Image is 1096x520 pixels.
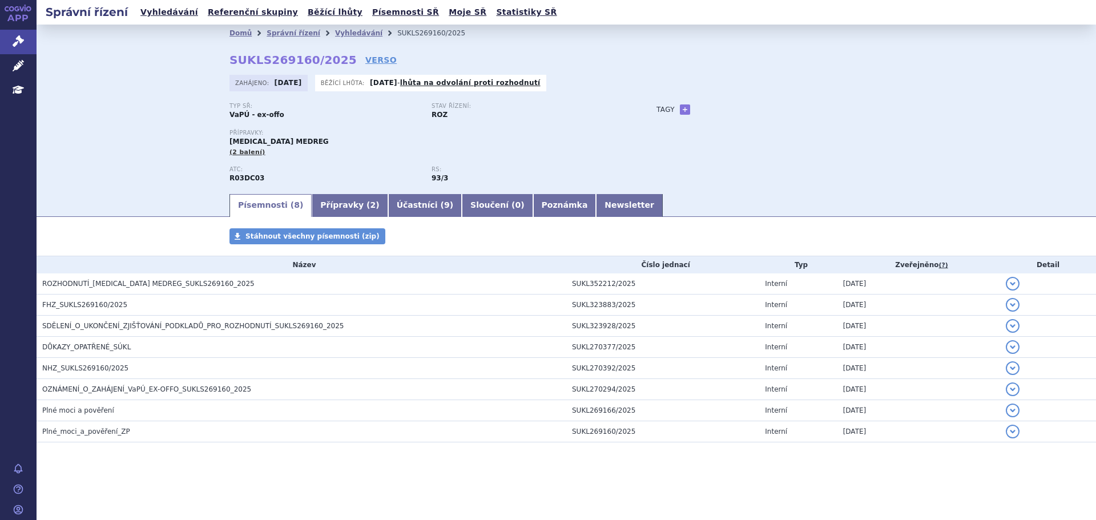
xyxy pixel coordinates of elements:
span: Interní [765,428,787,436]
button: detail [1006,319,1020,333]
a: Vyhledávání [335,29,382,37]
span: 9 [444,200,450,209]
a: Správní řízení [267,29,320,37]
span: (2 balení) [229,148,265,156]
strong: [DATE] [275,79,302,87]
strong: VaPÚ - ex-offo [229,111,284,119]
td: SUKL323883/2025 [566,295,759,316]
a: Přípravky (2) [312,194,388,217]
a: Stáhnout všechny písemnosti (zip) [229,228,385,244]
td: SUKL269160/2025 [566,421,759,442]
a: Poznámka [533,194,597,217]
td: SUKL323928/2025 [566,316,759,337]
span: Interní [765,301,787,309]
span: Interní [765,322,787,330]
p: Přípravky: [229,130,634,136]
strong: preventivní antiastmatika, antileukotrieny, p.o. [432,174,448,182]
td: [DATE] [837,337,1001,358]
td: [DATE] [837,421,1001,442]
a: Referenční skupiny [204,5,301,20]
span: Stáhnout všechny písemnosti (zip) [245,232,380,240]
button: detail [1006,298,1020,312]
span: Běžící lhůta: [321,78,367,87]
span: SDĚLENÍ_O_UKONČENÍ_ZJIŠŤOVÁNÍ_PODKLADŮ_PRO_ROZHODNUTÍ_SUKLS269160_2025 [42,322,344,330]
td: [DATE] [837,379,1001,400]
span: Interní [765,364,787,372]
td: [DATE] [837,295,1001,316]
span: Plné moci a pověření [42,406,114,414]
td: SUKL352212/2025 [566,273,759,295]
button: detail [1006,382,1020,396]
button: detail [1006,277,1020,291]
h2: Správní řízení [37,4,137,20]
td: SUKL269166/2025 [566,400,759,421]
span: ROZHODNUTÍ_MONTELUKAST MEDREG_SUKLS269160_2025 [42,280,255,288]
button: detail [1006,425,1020,438]
abbr: (?) [939,261,948,269]
p: Stav řízení: [432,103,622,110]
span: Interní [765,406,787,414]
td: [DATE] [837,400,1001,421]
p: - [370,78,541,87]
h3: Tagy [656,103,675,116]
th: Název [37,256,566,273]
th: Číslo jednací [566,256,759,273]
a: Moje SŘ [445,5,490,20]
span: Interní [765,280,787,288]
span: Interní [765,343,787,351]
a: Sloučení (0) [462,194,533,217]
span: 2 [370,200,376,209]
span: 0 [515,200,521,209]
strong: MONTELUKAST [229,174,264,182]
button: detail [1006,404,1020,417]
span: Zahájeno: [235,78,271,87]
td: [DATE] [837,273,1001,295]
td: [DATE] [837,358,1001,379]
p: RS: [432,166,622,173]
strong: SUKLS269160/2025 [229,53,357,67]
a: Účastníci (9) [388,194,462,217]
td: [DATE] [837,316,1001,337]
p: Typ SŘ: [229,103,420,110]
a: lhůta na odvolání proti rozhodnutí [400,79,541,87]
a: Vyhledávání [137,5,202,20]
span: Interní [765,385,787,393]
span: [MEDICAL_DATA] MEDREG [229,138,329,146]
span: OZNÁMENÍ_O_ZAHÁJENÍ_VaPÚ_EX-OFFO_SUKLS269160_2025 [42,385,251,393]
span: 8 [294,200,300,209]
th: Detail [1000,256,1096,273]
a: Běžící lhůty [304,5,366,20]
a: Písemnosti (8) [229,194,312,217]
a: + [680,104,690,115]
td: SUKL270377/2025 [566,337,759,358]
strong: [DATE] [370,79,397,87]
a: Statistiky SŘ [493,5,560,20]
a: Písemnosti SŘ [369,5,442,20]
th: Zveřejněno [837,256,1001,273]
span: DŮKAZY_OPATŘENÉ_SÚKL [42,343,131,351]
li: SUKLS269160/2025 [397,25,480,42]
td: SUKL270294/2025 [566,379,759,400]
th: Typ [759,256,837,273]
p: ATC: [229,166,420,173]
button: detail [1006,361,1020,375]
a: Newsletter [596,194,663,217]
strong: ROZ [432,111,448,119]
span: FHZ_SUKLS269160/2025 [42,301,127,309]
button: detail [1006,340,1020,354]
td: SUKL270392/2025 [566,358,759,379]
a: Domů [229,29,252,37]
span: Plné_moci_a_pověření_ZP [42,428,130,436]
span: NHZ_SUKLS269160/2025 [42,364,128,372]
a: VERSO [365,54,397,66]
